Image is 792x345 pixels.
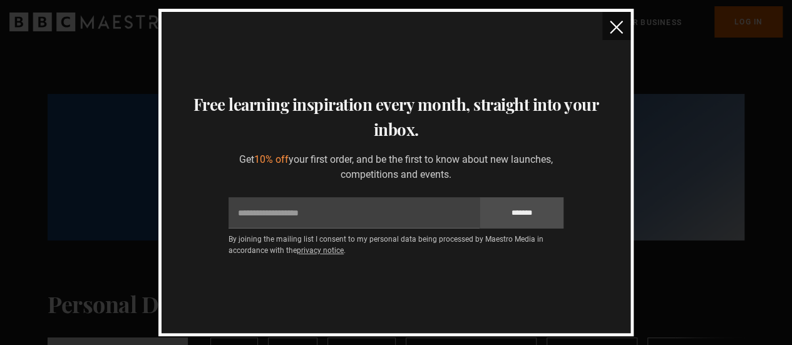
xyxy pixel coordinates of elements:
p: By joining the mailing list I consent to my personal data being processed by Maestro Media in acc... [229,234,563,256]
p: Get your first order, and be the first to know about new launches, competitions and events. [229,152,563,182]
a: privacy notice [297,246,344,255]
span: 10% off [254,153,289,165]
button: close [602,12,630,40]
h3: Free learning inspiration every month, straight into your inbox. [177,92,615,142]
